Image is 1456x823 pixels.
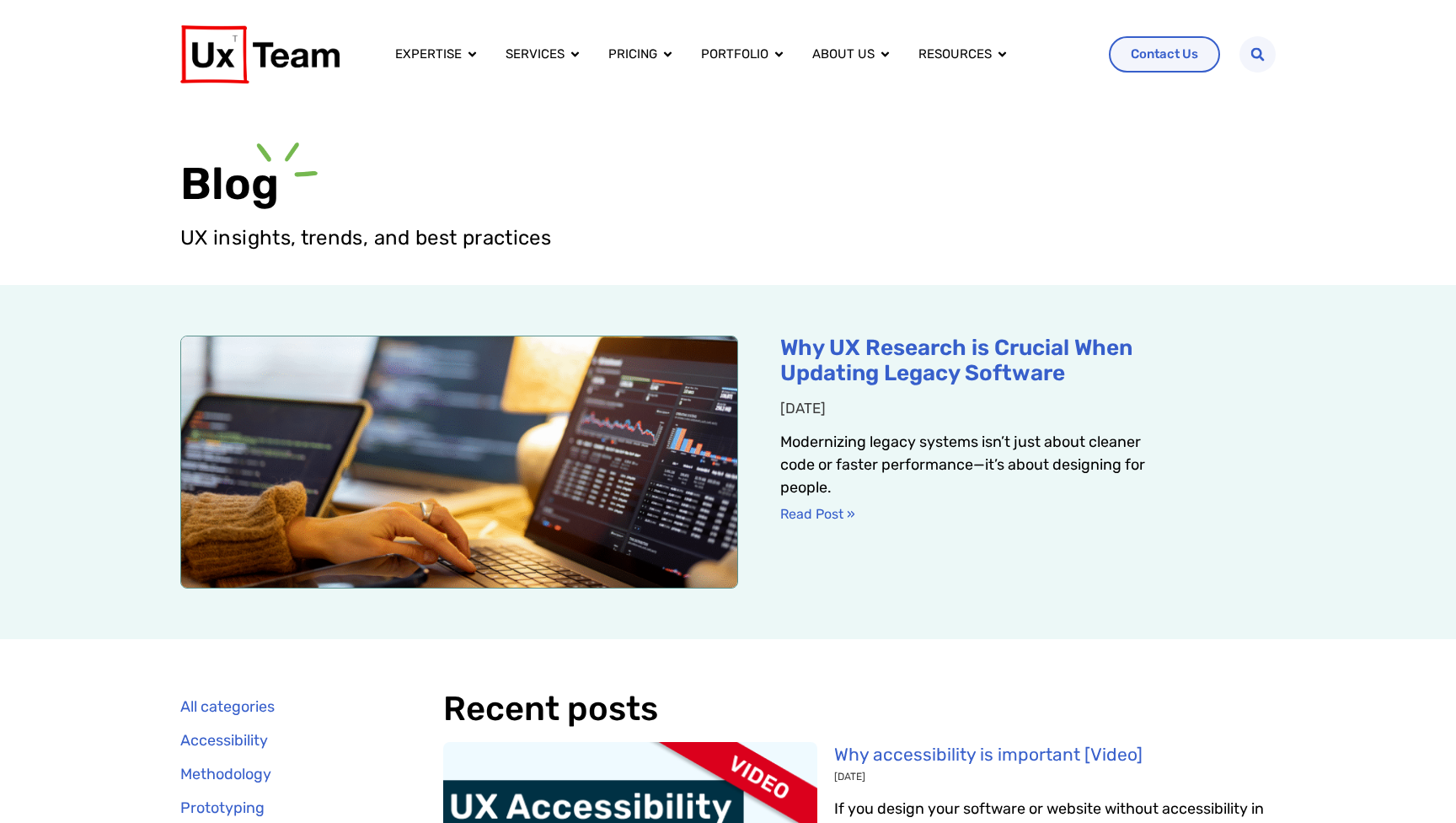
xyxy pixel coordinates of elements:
[506,45,565,64] a: Services
[780,335,1132,386] a: Why UX Research is Crucial When Updating Legacy Software
[834,771,865,783] span: [DATE]
[780,431,1159,499] p: Modernizing legacy systems isn’t just about cleaner code or faster performance—it’s about designi...
[812,45,875,64] a: About us
[1239,36,1276,73] div: Search
[1109,36,1220,73] a: Contact Us
[180,757,376,791] a: Methodology
[780,400,826,417] span: [DATE]
[1372,742,1456,823] iframe: Chat Widget
[180,723,376,757] a: Accessibility
[834,744,1143,765] a: Why accessibility is important [Video]
[608,45,657,64] a: Pricing
[180,224,1276,251] div: UX insights, trends, and best practices
[382,38,1096,71] nav: Menu
[395,45,462,64] a: Expertise
[918,45,992,64] a: Resources
[780,506,855,522] a: Read more about Why UX Research is Crucial When Updating Legacy Software
[443,690,1277,729] h2: Recent posts
[180,25,340,83] img: UX Team Logo
[701,45,768,64] a: Portfolio
[382,38,1096,71] div: Menu Toggle
[180,690,376,723] a: All categories
[180,156,1276,211] h1: Blog
[1131,48,1198,61] span: Contact Us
